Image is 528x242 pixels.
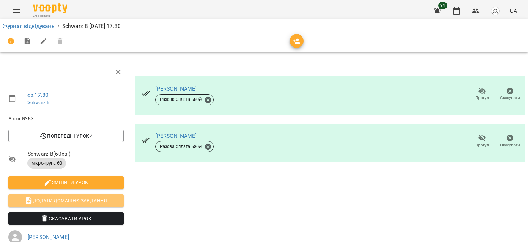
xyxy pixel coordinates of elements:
div: Разова Сплата 580₴ [155,94,214,105]
button: Скасувати [496,85,524,104]
span: Скасувати [500,142,520,148]
span: Попередні уроки [14,132,118,140]
button: Попередні уроки [8,130,124,142]
span: Урок №53 [8,115,124,123]
div: Разова Сплата 580₴ [155,141,214,152]
button: Скасувати Урок [8,212,124,225]
button: Прогул [468,85,496,104]
span: 94 [438,2,447,9]
nav: breadcrumb [3,22,525,30]
span: мікро-група 60 [27,160,66,166]
a: Журнал відвідувань [3,23,55,29]
span: Змінити урок [14,178,118,187]
button: Menu [8,3,25,19]
span: Прогул [475,142,489,148]
span: Schwarz В ( 60 хв. ) [27,150,124,158]
span: Разова Сплата 580 ₴ [156,96,207,103]
a: ср , 17:30 [27,92,48,98]
a: Schwarz В [27,99,50,105]
button: Скасувати [496,131,524,151]
span: Скасувати Урок [14,214,118,223]
img: avatar_s.png [491,6,500,16]
button: Змінити урок [8,176,124,189]
img: Voopty Logo [33,3,67,13]
p: Schwarz В [DATE] 17:30 [62,22,121,30]
a: [PERSON_NAME] [155,133,197,139]
span: Додати домашнє завдання [14,197,118,205]
button: Додати домашнє завдання [8,194,124,207]
li: / [57,22,59,30]
span: For Business [33,14,67,19]
a: [PERSON_NAME] [155,85,197,92]
span: Разова Сплата 580 ₴ [156,144,207,150]
span: Скасувати [500,95,520,101]
a: [PERSON_NAME] [27,234,69,240]
span: Прогул [475,95,489,101]
button: Прогул [468,131,496,151]
button: UA [507,4,520,17]
span: UA [510,7,517,14]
